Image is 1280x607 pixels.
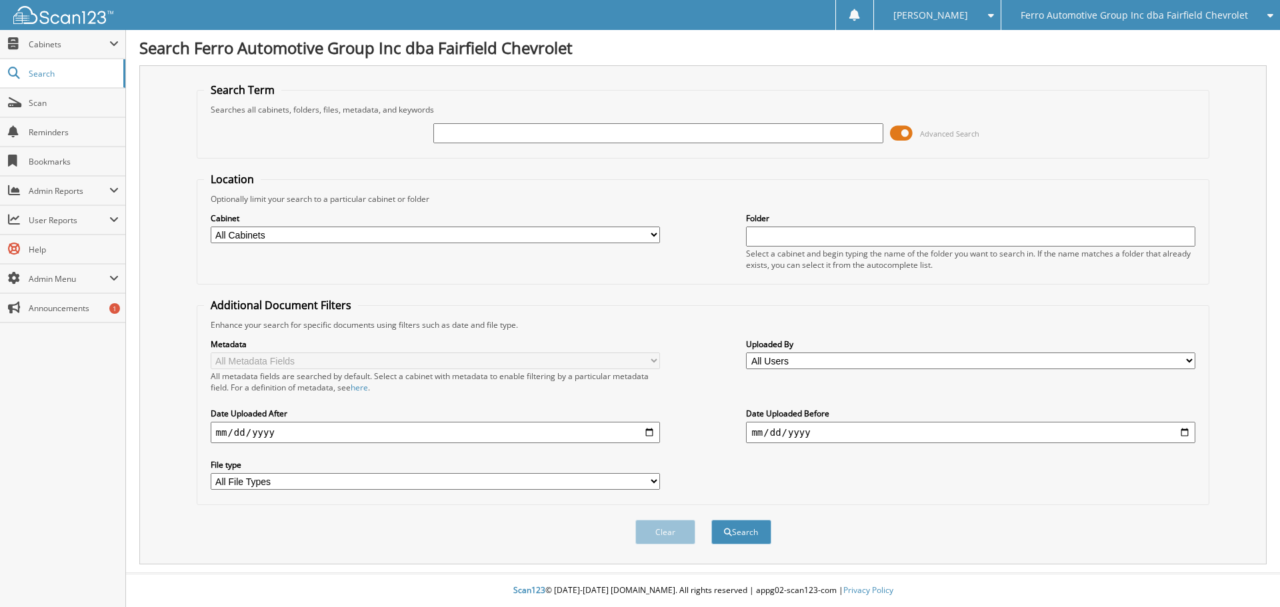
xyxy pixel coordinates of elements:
[29,244,119,255] span: Help
[351,382,368,393] a: here
[513,584,545,596] span: Scan123
[109,303,120,314] div: 1
[29,97,119,109] span: Scan
[204,104,1203,115] div: Searches all cabinets, folders, files, metadata, and keywords
[746,338,1195,350] label: Uploaded By
[746,408,1195,419] label: Date Uploaded Before
[29,215,109,226] span: User Reports
[29,185,109,197] span: Admin Reports
[29,68,117,79] span: Search
[211,422,660,443] input: start
[204,172,261,187] legend: Location
[211,338,660,350] label: Metadata
[29,39,109,50] span: Cabinets
[746,422,1195,443] input: end
[746,248,1195,271] div: Select a cabinet and begin typing the name of the folder you want to search in. If the name match...
[211,408,660,419] label: Date Uploaded After
[29,127,119,138] span: Reminders
[126,574,1280,607] div: © [DATE]-[DATE] [DOMAIN_NAME]. All rights reserved | appg02-scan123-com |
[29,156,119,167] span: Bookmarks
[635,520,695,544] button: Clear
[139,37,1267,59] h1: Search Ferro Automotive Group Inc dba Fairfield Chevrolet
[893,11,968,19] span: [PERSON_NAME]
[13,6,113,24] img: scan123-logo-white.svg
[204,193,1203,205] div: Optionally limit your search to a particular cabinet or folder
[29,273,109,285] span: Admin Menu
[204,298,358,312] legend: Additional Document Filters
[211,459,660,470] label: File type
[843,584,893,596] a: Privacy Policy
[711,520,771,544] button: Search
[1021,11,1248,19] span: Ferro Automotive Group Inc dba Fairfield Chevrolet
[211,213,660,224] label: Cabinet
[746,213,1195,224] label: Folder
[920,129,979,139] span: Advanced Search
[211,370,660,393] div: All metadata fields are searched by default. Select a cabinet with metadata to enable filtering b...
[204,319,1203,330] div: Enhance your search for specific documents using filters such as date and file type.
[204,83,281,97] legend: Search Term
[29,303,119,314] span: Announcements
